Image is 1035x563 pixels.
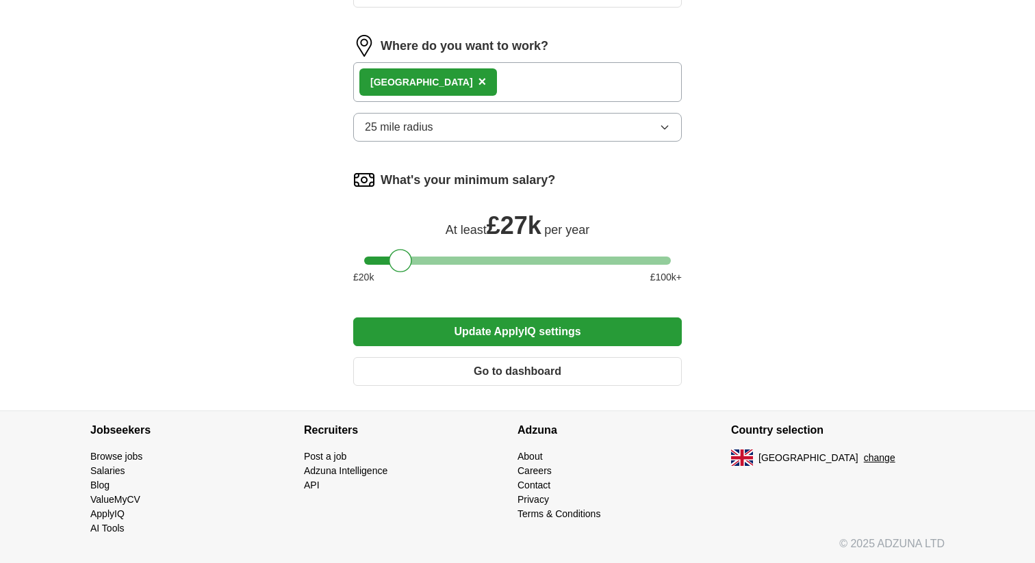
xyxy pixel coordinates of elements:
[90,508,125,519] a: ApplyIQ
[353,169,375,191] img: salary.png
[90,451,142,462] a: Browse jobs
[90,480,110,490] a: Blog
[478,72,487,92] button: ×
[517,451,543,462] a: About
[381,37,548,55] label: Where do you want to work?
[353,35,375,57] img: location.png
[544,223,589,237] span: per year
[517,494,549,505] a: Privacy
[517,508,600,519] a: Terms & Conditions
[353,357,682,386] button: Go to dashboard
[370,75,473,90] div: [GEOGRAPHIC_DATA]
[304,465,387,476] a: Adzuna Intelligence
[731,449,753,466] img: UK flag
[650,270,682,285] span: £ 100 k+
[304,480,320,490] a: API
[758,451,858,465] span: [GEOGRAPHIC_DATA]
[517,465,552,476] a: Careers
[79,536,956,563] div: © 2025 ADZUNA LTD
[304,451,346,462] a: Post a job
[478,74,487,89] span: ×
[365,119,433,135] span: 25 mile radius
[517,480,550,490] a: Contact
[353,270,374,285] span: £ 20 k
[446,223,487,237] span: At least
[90,494,140,505] a: ValueMyCV
[864,451,895,465] button: change
[731,411,945,449] h4: Country selection
[90,465,125,476] a: Salaries
[353,317,682,346] button: Update ApplyIQ settings
[353,113,682,142] button: 25 mile radius
[90,523,125,534] a: AI Tools
[487,211,541,239] span: £ 27k
[381,171,555,189] label: What's your minimum salary?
